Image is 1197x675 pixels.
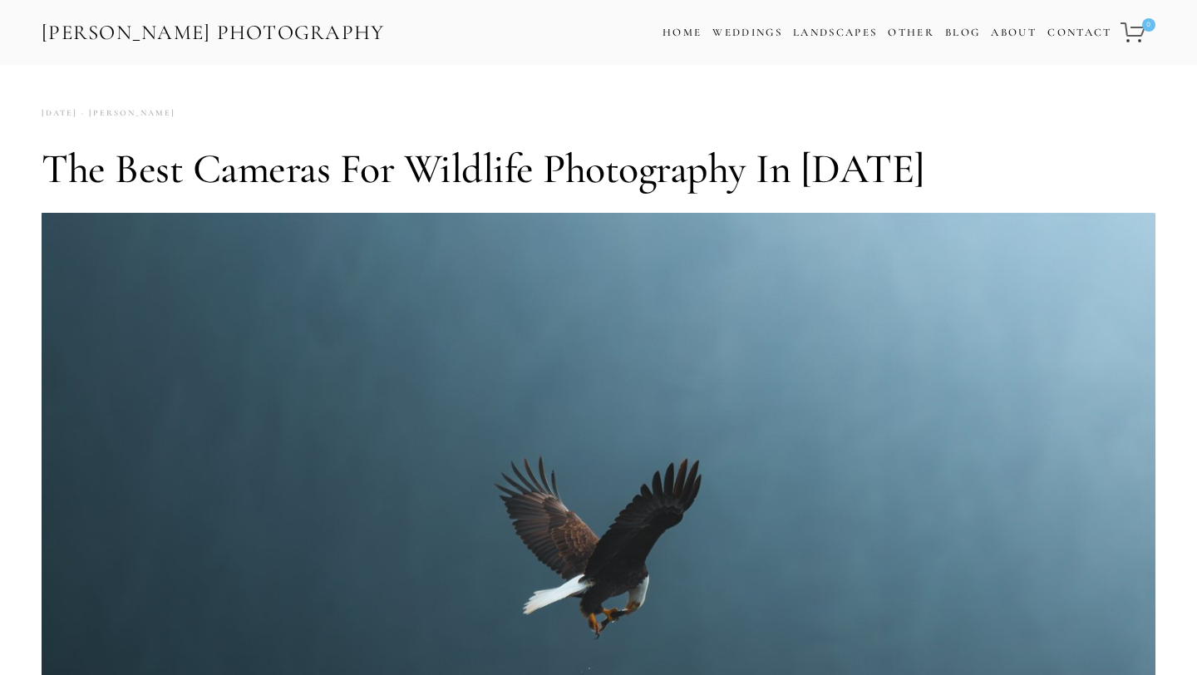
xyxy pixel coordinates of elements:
[888,26,934,39] a: Other
[1047,21,1111,45] a: Contact
[42,102,77,125] time: [DATE]
[1118,12,1157,52] a: 0 items in cart
[40,14,387,52] a: [PERSON_NAME] Photography
[1142,18,1155,32] span: 0
[945,21,980,45] a: Blog
[42,144,1155,194] h1: The Best Cameras for Wildlife Photography in [DATE]
[663,21,702,45] a: Home
[793,26,877,39] a: Landscapes
[991,21,1037,45] a: About
[77,102,175,125] a: [PERSON_NAME]
[712,26,782,39] a: Weddings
